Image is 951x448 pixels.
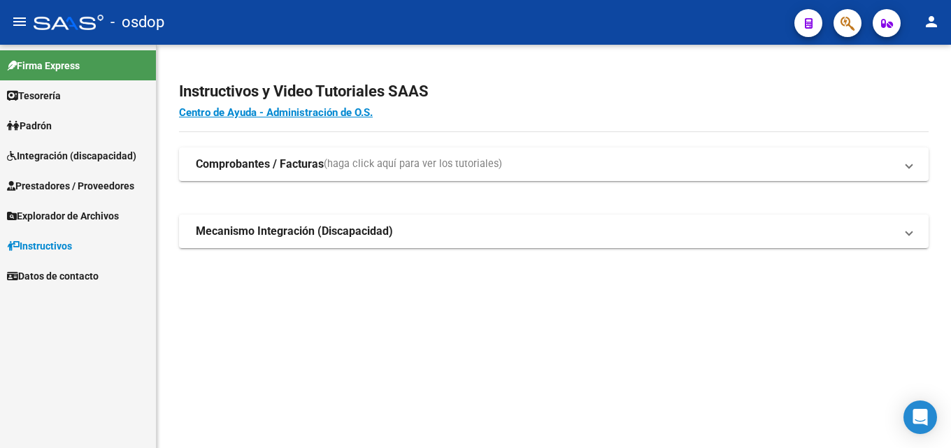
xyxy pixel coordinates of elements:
strong: Comprobantes / Facturas [196,157,324,172]
span: Explorador de Archivos [7,208,119,224]
mat-icon: person [923,13,940,30]
span: - osdop [110,7,164,38]
h2: Instructivos y Video Tutoriales SAAS [179,78,929,105]
span: Instructivos [7,238,72,254]
mat-expansion-panel-header: Comprobantes / Facturas(haga click aquí para ver los tutoriales) [179,147,929,181]
mat-expansion-panel-header: Mecanismo Integración (Discapacidad) [179,215,929,248]
span: Prestadores / Proveedores [7,178,134,194]
a: Centro de Ayuda - Administración de O.S. [179,106,373,119]
div: Open Intercom Messenger [903,400,937,434]
span: Firma Express [7,58,80,73]
span: (haga click aquí para ver los tutoriales) [324,157,502,172]
span: Integración (discapacidad) [7,148,136,164]
span: Datos de contacto [7,268,99,284]
span: Tesorería [7,88,61,103]
span: Padrón [7,118,52,133]
mat-icon: menu [11,13,28,30]
strong: Mecanismo Integración (Discapacidad) [196,224,393,239]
